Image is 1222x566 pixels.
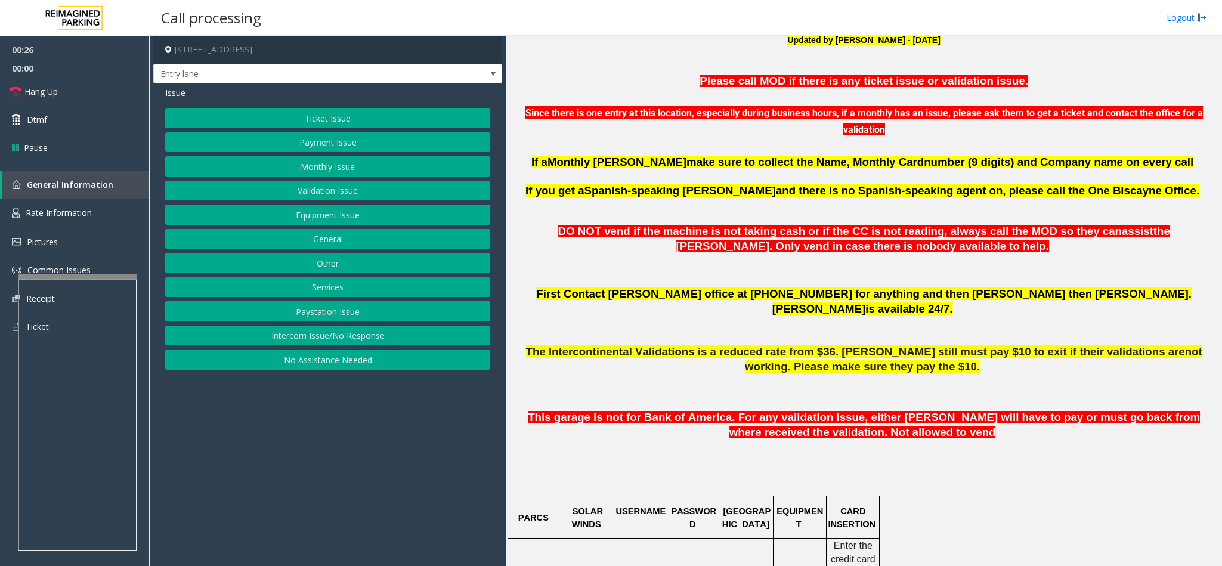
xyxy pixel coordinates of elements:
[676,225,1170,252] span: the [PERSON_NAME]. Only vend in case there is nobody available to help.
[2,171,149,199] a: General Information
[12,295,20,302] img: 'icon'
[558,225,1121,237] span: DO NOT vend if the machine is not taking cash or if the CC is not reading, always call the MOD so...
[671,506,716,529] span: PASSWORD
[526,345,1185,358] span: The Intercontinental Validations is a reduced rate from $36. [PERSON_NAME] still must pay $10 to ...
[776,506,823,529] span: EQUIPMENT
[525,107,1203,135] font: Since there is one entry at this location, especially during business hours, if a monthly has an ...
[165,205,490,225] button: Equipment Issue
[12,208,20,218] img: 'icon'
[153,36,502,64] h4: [STREET_ADDRESS]
[154,64,432,83] span: Entry lane
[26,207,92,218] span: Rate Information
[165,326,490,346] button: Intercom Issue/No Response
[536,287,1192,315] span: First Contact [PERSON_NAME] office at [PHONE_NUMBER] for anything and then [PERSON_NAME] then [PE...
[155,3,267,32] h3: Call processing
[787,35,940,45] font: Updated by [PERSON_NAME] - [DATE]
[531,156,547,168] span: If a
[584,184,776,197] span: Spanish-speaking [PERSON_NAME]
[165,132,490,153] button: Payment Issue
[572,506,603,529] span: SOLAR WINDS
[722,506,771,529] span: [GEOGRAPHIC_DATA]
[165,229,490,249] button: General
[12,180,21,189] img: 'icon'
[24,85,58,98] span: Hang Up
[165,181,490,201] button: Validation Issue
[12,265,21,275] img: 'icon'
[972,156,1193,168] span: 9 digits) and Company name on every call
[165,156,490,177] button: Monthly Issue
[518,513,549,522] span: PARCS
[27,113,47,126] span: Dtmf
[772,302,866,315] span: [PERSON_NAME]
[525,184,584,197] span: If you get a
[615,506,666,516] span: USERNAME
[165,301,490,321] button: Paystation Issue
[528,411,1200,438] span: This garage is not for Bank of America. For any validation issue, either [PERSON_NAME] will have ...
[165,86,185,99] span: Issue
[776,184,1199,197] span: and there is no Spanish-speaking agent on, please call the One Biscayne Office.
[165,350,490,370] button: No Assistance Needed
[745,345,1202,373] span: not working. Please make sure they pay the $10.
[12,321,20,332] img: 'icon'
[1122,225,1153,237] span: assist
[24,141,48,154] span: Pause
[27,264,91,276] span: Common Issues
[828,506,875,529] span: CARD INSERTION
[924,156,972,168] span: number (
[686,156,924,168] span: make sure to collect the Name, Monthly Card
[165,108,490,128] button: Ticket Issue
[12,238,21,246] img: 'icon'
[547,156,686,168] span: Monthly [PERSON_NAME]
[165,253,490,273] button: Other
[165,277,490,298] button: Services
[700,75,1028,87] font: Please call MOD if there is any ticket issue or validation issue.
[1198,11,1207,24] img: logout
[27,236,58,248] span: Pictures
[1167,11,1207,24] a: Logout
[27,179,113,190] span: General Information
